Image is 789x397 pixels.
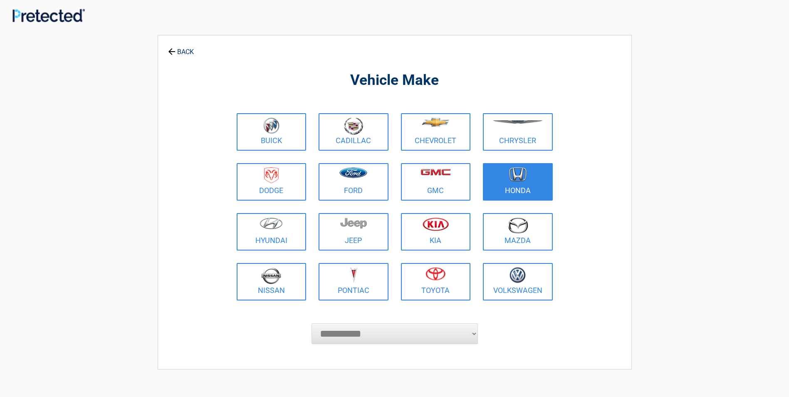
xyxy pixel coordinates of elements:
[401,263,471,300] a: Toyota
[319,113,388,151] a: Cadillac
[237,163,307,201] a: Dodge
[420,169,451,176] img: gmc
[339,167,367,178] img: ford
[483,263,553,300] a: Volkswagen
[510,267,526,283] img: volkswagen
[483,113,553,151] a: Chrysler
[422,118,450,127] img: chevrolet
[237,263,307,300] a: Nissan
[261,267,281,284] img: nissan
[401,163,471,201] a: GMC
[12,9,85,22] img: Main Logo
[235,71,555,90] h2: Vehicle Make
[237,113,307,151] a: Buick
[483,163,553,201] a: Honda
[263,117,279,134] img: buick
[509,167,527,182] img: honda
[264,167,279,184] img: dodge
[260,217,283,229] img: hyundai
[166,41,195,55] a: BACK
[319,213,388,251] a: Jeep
[340,217,367,229] img: jeep
[401,213,471,251] a: Kia
[423,217,449,231] img: kia
[492,120,543,124] img: chrysler
[483,213,553,251] a: Mazda
[425,267,445,280] img: toyota
[401,113,471,151] a: Chevrolet
[349,267,358,283] img: pontiac
[344,117,363,135] img: cadillac
[319,263,388,300] a: Pontiac
[507,217,528,233] img: mazda
[319,163,388,201] a: Ford
[237,213,307,251] a: Hyundai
